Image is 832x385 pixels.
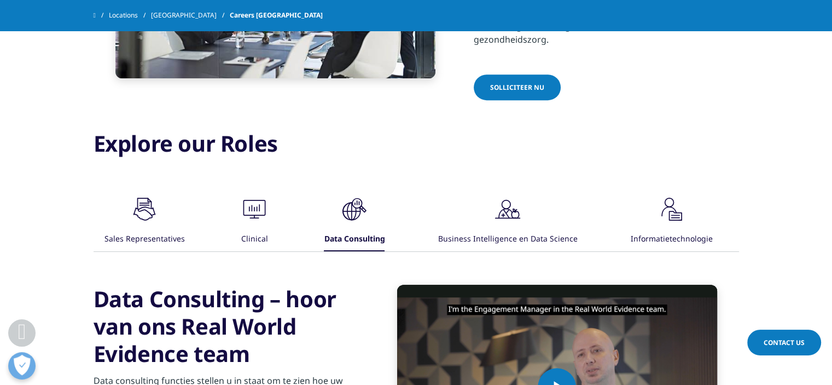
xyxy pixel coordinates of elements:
div: Clinical [241,228,268,251]
a: Solliciteer nu [474,74,561,100]
a: [GEOGRAPHIC_DATA] [151,5,230,25]
div: Data Consulting [324,228,385,251]
button: Informatietechnologie [629,193,713,251]
div: Informatietechnologie [631,228,713,251]
button: Clinical [236,193,271,251]
a: Contact Us [747,330,821,355]
h3: Explore our Roles [94,130,739,165]
span: Solliciteer nu [490,83,544,92]
h3: Data Consulting – hoor van ons Real World Evidence team [94,285,359,367]
button: Voorkeuren openen [8,352,36,380]
div: Business Intelligence en Data Science [438,228,578,251]
div: Sales Representatives [104,228,185,251]
button: Business Intelligence en Data Science [437,193,578,251]
button: Data Consulting [322,193,385,251]
button: Sales Representatives [103,193,185,251]
span: Contact Us [764,338,805,347]
span: Careers [GEOGRAPHIC_DATA] [230,5,323,25]
a: Locations [109,5,151,25]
